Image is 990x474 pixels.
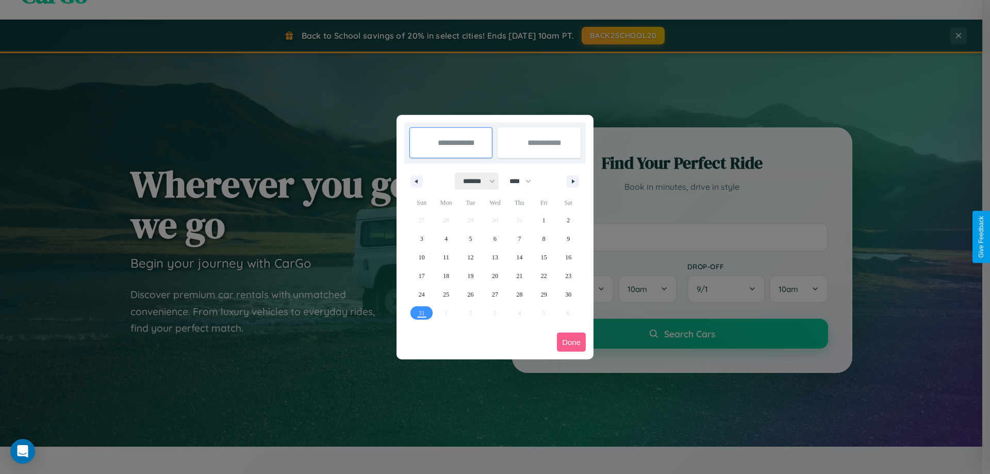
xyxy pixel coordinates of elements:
span: 6 [493,230,497,248]
span: 27 [492,285,498,304]
span: 7 [518,230,521,248]
span: 23 [565,267,571,285]
button: 3 [409,230,434,248]
button: 2 [556,211,581,230]
button: 29 [532,285,556,304]
span: 3 [420,230,423,248]
span: 13 [492,248,498,267]
button: 31 [409,304,434,322]
span: 26 [468,285,474,304]
button: 5 [458,230,483,248]
button: 24 [409,285,434,304]
div: Open Intercom Messenger [10,439,35,464]
span: 16 [565,248,571,267]
button: 23 [556,267,581,285]
span: 5 [469,230,472,248]
button: 14 [507,248,532,267]
span: Tue [458,194,483,211]
button: 17 [409,267,434,285]
button: 8 [532,230,556,248]
span: 12 [468,248,474,267]
span: 17 [419,267,425,285]
span: Sun [409,194,434,211]
button: 26 [458,285,483,304]
button: 30 [556,285,581,304]
button: 6 [483,230,507,248]
button: 25 [434,285,458,304]
button: 9 [556,230,581,248]
span: Mon [434,194,458,211]
button: 12 [458,248,483,267]
button: 11 [434,248,458,267]
button: 1 [532,211,556,230]
button: 18 [434,267,458,285]
span: 4 [444,230,448,248]
button: Done [557,333,586,352]
span: Wed [483,194,507,211]
span: 19 [468,267,474,285]
button: 20 [483,267,507,285]
button: 7 [507,230,532,248]
span: 15 [541,248,547,267]
span: 29 [541,285,547,304]
span: 28 [516,285,522,304]
button: 15 [532,248,556,267]
span: 25 [443,285,449,304]
span: Thu [507,194,532,211]
span: Fri [532,194,556,211]
span: 20 [492,267,498,285]
span: 18 [443,267,449,285]
span: 2 [567,211,570,230]
span: 22 [541,267,547,285]
span: 11 [443,248,449,267]
span: 9 [567,230,570,248]
span: 24 [419,285,425,304]
span: 1 [542,211,546,230]
button: 16 [556,248,581,267]
span: 8 [542,230,546,248]
span: Sat [556,194,581,211]
span: 31 [419,304,425,322]
span: 21 [516,267,522,285]
div: Give Feedback [978,216,985,258]
button: 19 [458,267,483,285]
button: 13 [483,248,507,267]
button: 22 [532,267,556,285]
button: 21 [507,267,532,285]
button: 10 [409,248,434,267]
span: 10 [419,248,425,267]
button: 28 [507,285,532,304]
span: 30 [565,285,571,304]
button: 27 [483,285,507,304]
button: 4 [434,230,458,248]
span: 14 [516,248,522,267]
